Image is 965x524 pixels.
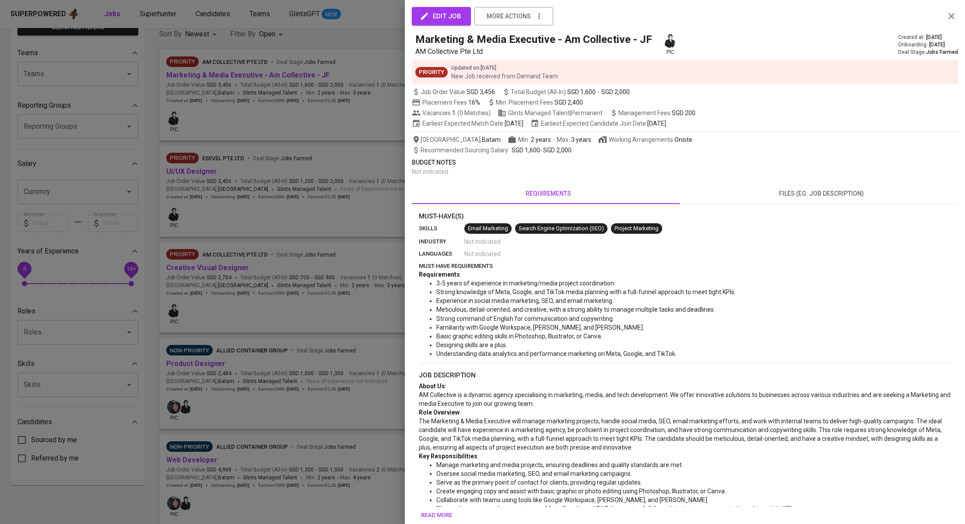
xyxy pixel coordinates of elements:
span: Management Fees [618,109,695,116]
span: : The Marketing & Media Executive will manage marketing projects, handle social media, SEO, email... [419,409,943,451]
span: : [460,271,461,278]
span: [DATE] [929,41,945,49]
span: 16% [468,99,480,106]
img: medwi@glints.com [663,34,677,48]
span: Designing skills are a plus. [436,341,507,348]
span: requirements [417,188,680,199]
span: Search Engine Optimization (SEO) [515,225,607,233]
span: Strong knowledge of Meta, Google, and TikTok media planning with a full-funnel approach to meet t... [436,288,736,295]
span: more actions [487,11,531,22]
span: [DATE] [647,119,666,128]
span: 2 years [531,136,551,143]
span: [DATE] [926,34,942,41]
p: languages [419,250,464,258]
span: Requirements [419,271,460,278]
span: Earliest Expected Candidate Join Date [530,119,666,128]
span: Glints Managed Talent | Permanent [498,109,603,117]
span: : AM Collective is a dynamic agency specialising in marketing, media, and tech development. We of... [419,383,952,407]
span: Role Overview [419,409,460,416]
span: Not indicated . [412,168,449,175]
span: Meticulous, detail-oriented, and creative, with a strong ability to manage multiple tasks and dea... [436,306,715,313]
span: Vacancies ( 0 Matches ) [412,109,491,117]
p: skills [419,224,464,233]
span: Key Responsibilities [419,453,477,460]
span: SGD 1,600 [512,147,540,154]
span: Project Marketing [611,225,662,233]
span: Email Marketing [464,225,512,233]
h5: Marketing & Media Executive - Am Collective - JF [415,32,652,46]
span: - [421,146,572,155]
p: Must-Have(s) [419,211,951,222]
span: Create engaging copy and assist with basic graphic or photo editing using Photoshop, Illustrator,... [436,488,726,495]
span: - [597,88,600,96]
span: : [477,453,479,460]
span: [GEOGRAPHIC_DATA] , [412,135,501,144]
span: files (eg: job description) [690,188,953,199]
p: industry [419,237,464,246]
span: Job Order Value [412,88,495,96]
p: Budget Notes [412,158,958,167]
span: Min. Placement Fees [496,99,583,106]
p: Updated on : [DATE] [451,64,558,72]
span: SGD 3,456 [467,88,495,96]
span: Familiarity with Google Workspace, [PERSON_NAME], and [PERSON_NAME]. [436,324,644,331]
div: Deal Stage : [898,49,958,56]
span: Not indicated . [464,237,502,246]
div: pic [663,33,678,56]
span: SGD 2,000 [543,147,572,154]
span: Collaborate with teams using tools like Google Workspace, [PERSON_NAME], and [PERSON_NAME]. [436,496,709,503]
span: SGD 1,600 [567,88,596,96]
p: must-have requirements [419,262,951,271]
p: New Job received from Demand Team [451,72,558,81]
span: 1 [451,109,456,117]
span: Working Arrangements [598,135,692,144]
div: Created at : [898,34,958,41]
span: Experience in social media marketing, SEO, and email marketing. [436,297,614,304]
span: Strong command of English for communication and copywriting. [436,315,614,322]
span: SGD 2,000 [601,88,630,96]
div: Onsite [674,135,692,144]
span: SGD 2,400 [554,99,583,106]
span: Understanding data analytics and performance marketing on Meta, Google, and TikTok. [436,350,677,357]
span: 3 years [571,136,591,143]
span: Oversee social media marketing, SEO, and email marketing campaigns. [436,470,632,477]
span: Total Budget (All-In) [502,88,630,96]
button: Read more [419,509,454,522]
span: edit job [421,11,461,22]
span: Jobs Farmed [926,49,958,55]
span: Max. [557,136,591,143]
div: Onboarding : [898,41,958,49]
button: more actions [474,7,553,25]
p: job description [419,370,951,380]
span: Earliest Expected Match Date [412,119,523,128]
span: Batam [482,135,501,144]
span: Min. [518,136,551,143]
span: - [553,135,555,144]
button: edit job [412,7,471,25]
span: Manage marketing and media projects, ensuring deadlines and quality standards are met. [436,461,683,468]
span: Basic graphic editing skills in Photoshop, Illustrator, or Canva. [436,333,602,340]
span: Plan and manage media campaigns on Meta, Google, and TikTok, ensuring full-funnel strategies are ... [436,505,797,512]
span: Placement Fees [422,99,480,106]
span: AM Collective Pte Ltd [415,47,483,56]
span: Recommended Sourcing Salary : [421,147,511,154]
span: [DATE] [505,119,523,128]
span: Read more [421,510,452,520]
span: Serve as the primary point of contact for clients, providing regular updates. [436,479,642,486]
span: SGD 200 [672,109,695,116]
span: 3-5 years of experience in marketing/media project coordination. [436,280,615,287]
span: Priority [415,68,448,77]
span: Not indicated . [464,250,502,258]
span: About Us [419,383,445,390]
